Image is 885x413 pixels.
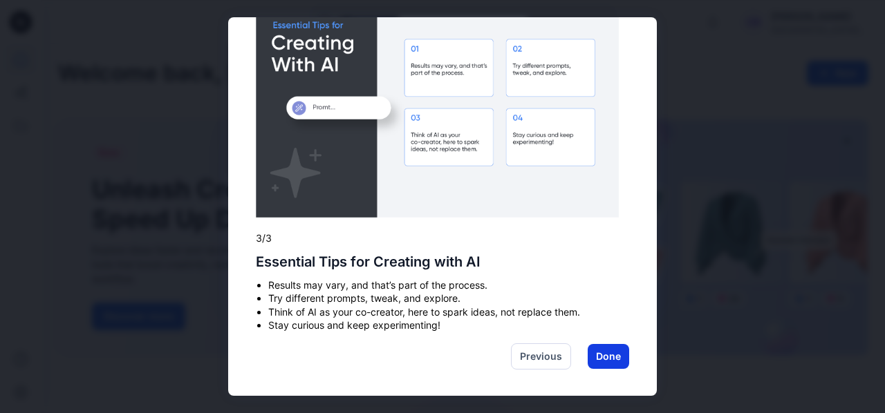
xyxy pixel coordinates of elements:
li: Think of AI as your co-creator, here to spark ideas, not replace them. [268,305,618,319]
li: Try different prompts, tweak, and explore. [268,291,618,305]
h2: Essential Tips for Creating with AI [256,253,619,270]
p: 3/3 [256,231,619,245]
li: Results may vary, and that’s part of the process. [268,278,618,292]
button: Previous [511,343,571,369]
button: Done [588,344,629,369]
li: Stay curious and keep experimenting! [268,318,618,332]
